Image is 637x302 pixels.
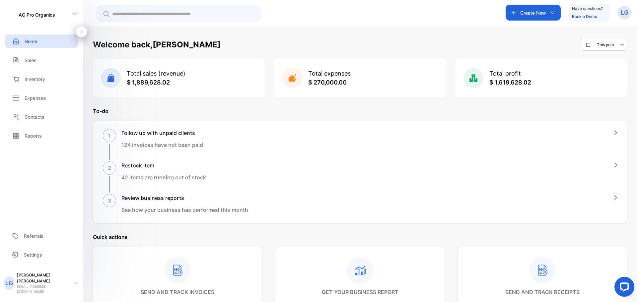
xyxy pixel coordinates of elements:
[489,79,531,86] span: $ 1,619,628.02
[127,79,170,86] span: $ 1,889,628.02
[597,42,614,48] p: This year
[25,57,36,64] p: Sales
[17,272,69,284] p: [PERSON_NAME] [PERSON_NAME]
[618,5,631,21] button: LG
[108,132,111,140] p: 1
[121,173,206,181] p: 42 items are running out of stock
[127,70,185,77] span: Total sales (revenue)
[505,288,580,296] p: send and track receipts
[141,288,214,296] p: send and track invoices
[572,5,603,12] p: Have questions?
[489,70,521,77] span: Total profit
[581,39,627,51] button: This year
[308,70,351,77] span: Total expenses
[121,141,203,149] p: 124 invoices have not been paid
[121,194,248,202] h1: Review business reports
[19,11,55,18] p: AG Pro Organics
[322,288,398,296] p: get your business report
[93,233,627,241] p: Quick actions
[25,76,45,83] p: Inventory
[93,39,221,51] h1: Welcome back, [PERSON_NAME]
[25,113,44,120] p: Contacts
[108,164,111,172] p: 2
[520,9,546,16] p: Create New
[25,132,42,139] p: Reports
[621,8,628,17] p: LG
[5,279,13,287] p: LG
[609,274,637,302] iframe: LiveChat chat widget
[121,161,206,169] h1: Restock item
[93,107,627,115] p: To-do
[121,129,203,137] h1: Follow up with unpaid clients
[17,284,69,294] p: [EMAIL_ADDRESS][DOMAIN_NAME]
[506,5,561,21] button: Create New
[5,9,15,19] img: logo
[25,38,37,45] p: Home
[121,206,248,214] p: See how your business has performed this month
[572,14,597,19] a: Book a Demo
[24,232,43,239] p: Referrals
[24,251,42,258] p: Settings
[108,197,111,205] p: 3
[308,79,347,86] span: $ 270,000.00
[25,94,46,101] p: Expenses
